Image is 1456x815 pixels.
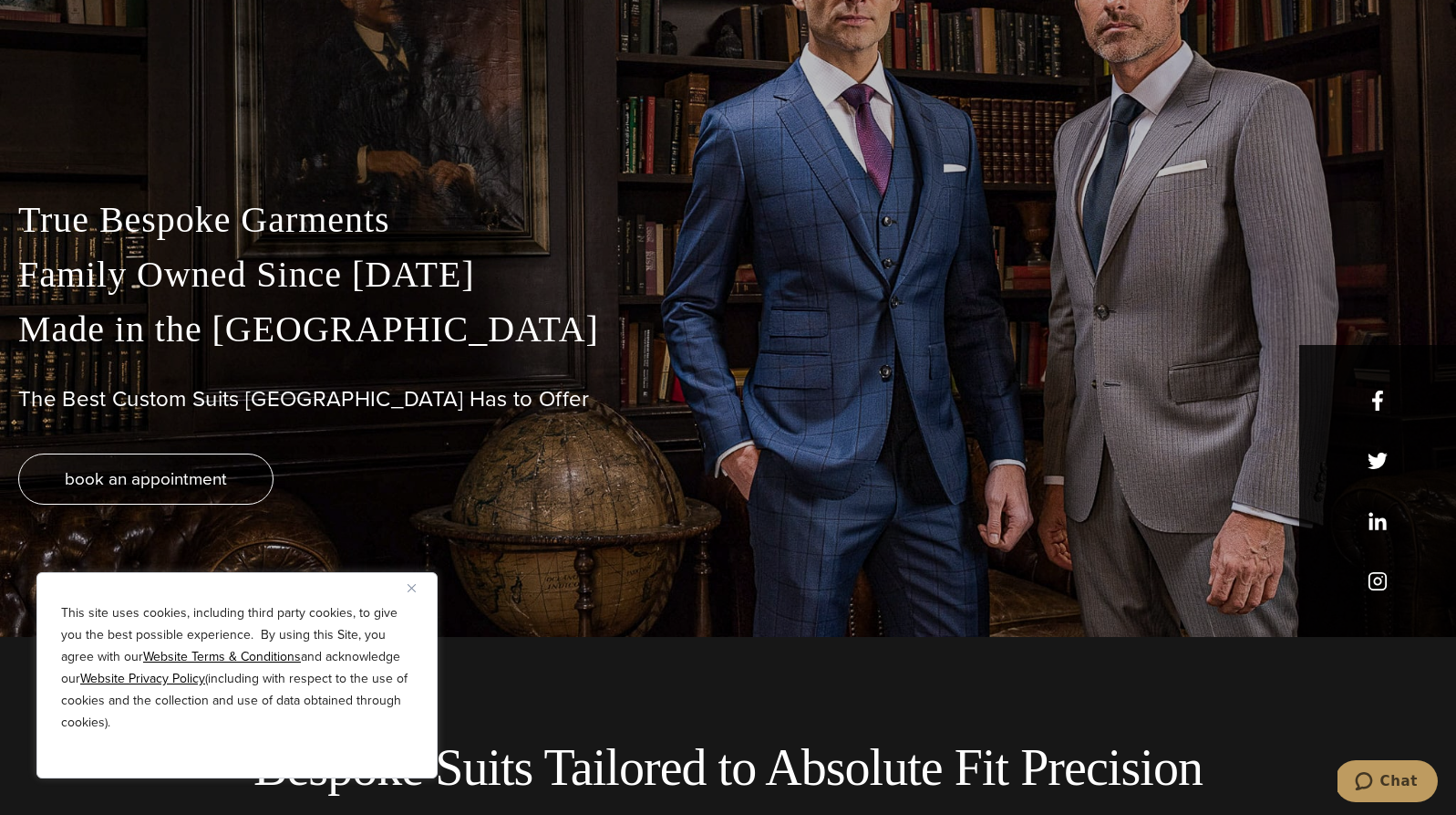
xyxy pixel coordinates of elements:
[408,584,416,592] img: Close
[408,577,429,599] button: Close
[61,602,413,734] p: This site uses cookies, including third party cookies, to give you the best possible experience. ...
[1337,760,1438,806] iframe: Opens a widget where you can chat to one of our agents
[22,737,1435,799] h2: Bespoke Suits Tailored to Absolute Fit Precision
[65,465,227,492] span: book an appointment
[18,386,1438,413] h1: The Best Custom Suits [GEOGRAPHIC_DATA] Has to Offer
[18,454,274,505] a: book an appointment
[143,647,301,666] a: Website Terms & Conditions
[80,669,205,688] a: Website Privacy Policy
[18,193,1438,357] p: True Bespoke Garments Family Owned Since [DATE] Made in the [GEOGRAPHIC_DATA]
